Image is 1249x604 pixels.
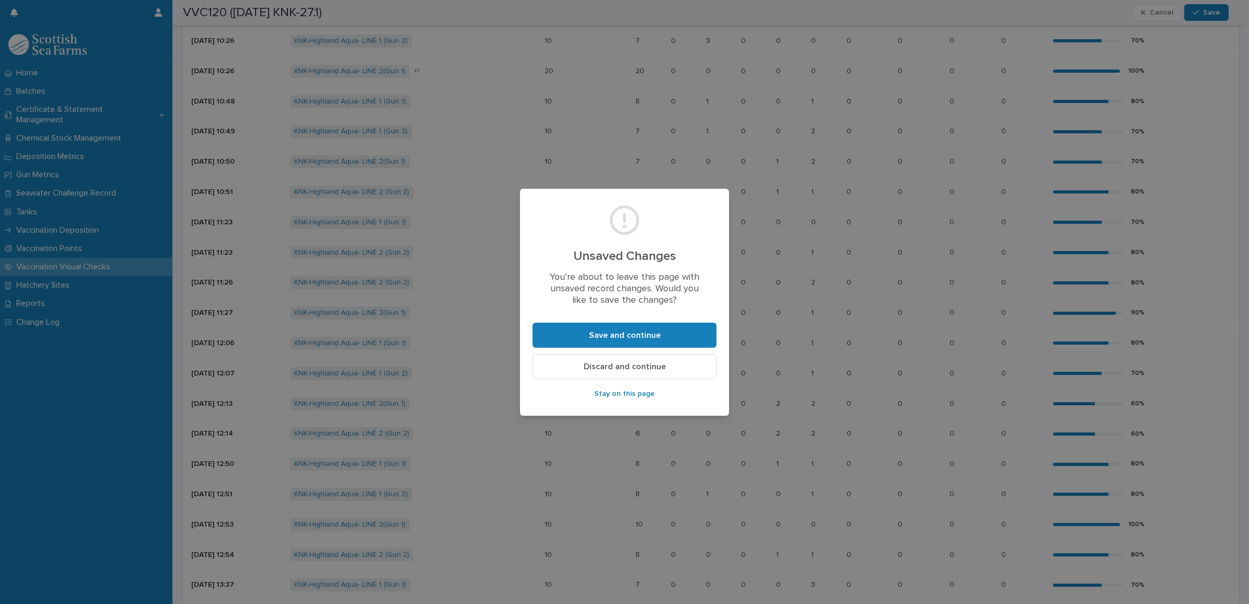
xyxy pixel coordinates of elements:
[594,390,655,397] span: Stay on this page
[533,385,716,402] button: Stay on this page
[533,323,716,348] button: Save and continue
[545,249,704,264] h2: Unsaved Changes
[589,331,661,339] span: Save and continue
[545,272,704,306] p: You’re about to leave this page with unsaved record changes. Would you like to save the changes?
[533,354,716,379] button: Discard and continue
[584,362,666,371] span: Discard and continue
